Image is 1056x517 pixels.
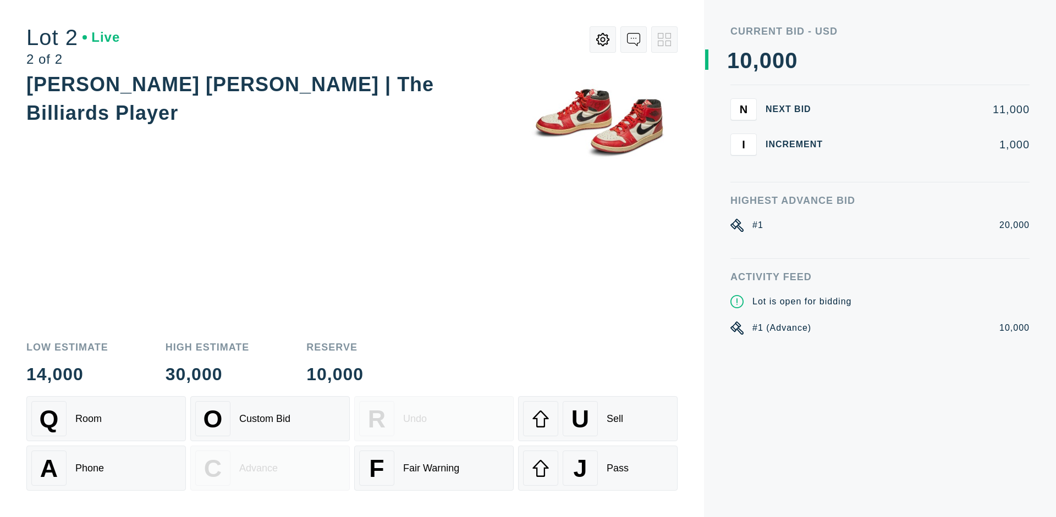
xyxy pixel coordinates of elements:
[403,463,459,474] div: Fair Warning
[518,396,678,441] button: USell
[82,31,120,44] div: Live
[740,49,752,71] div: 0
[766,140,832,149] div: Increment
[354,446,514,491] button: FFair Warning
[239,463,278,474] div: Advance
[75,413,102,425] div: Room
[26,73,434,124] div: [PERSON_NAME] [PERSON_NAME] | The Billiards Player
[730,272,1030,282] div: Activity Feed
[166,342,250,352] div: High Estimate
[166,365,250,383] div: 30,000
[573,454,587,482] span: J
[26,53,120,66] div: 2 of 2
[369,454,384,482] span: F
[752,321,811,335] div: #1 (Advance)
[840,139,1030,150] div: 1,000
[26,26,120,48] div: Lot 2
[190,446,350,491] button: CAdvance
[518,446,678,491] button: JPass
[840,104,1030,115] div: 11,000
[204,405,223,433] span: O
[354,396,514,441] button: RUndo
[190,396,350,441] button: OCustom Bid
[742,138,745,151] span: I
[730,134,757,155] button: I
[40,405,59,433] span: Q
[403,413,427,425] div: Undo
[752,219,763,232] div: #1
[26,396,186,441] button: QRoom
[999,219,1030,232] div: 20,000
[785,49,798,71] div: 0
[306,342,364,352] div: Reserve
[75,463,104,474] div: Phone
[999,321,1030,335] div: 10,000
[40,454,58,482] span: A
[607,413,623,425] div: Sell
[760,49,772,71] div: 0
[772,49,785,71] div: 0
[26,342,108,352] div: Low Estimate
[730,26,1030,36] div: Current Bid - USD
[730,196,1030,205] div: Highest Advance Bid
[26,446,186,491] button: APhone
[239,413,290,425] div: Custom Bid
[727,49,740,71] div: 1
[26,365,108,383] div: 14,000
[368,405,386,433] span: R
[753,49,760,269] div: ,
[766,105,832,114] div: Next Bid
[607,463,629,474] div: Pass
[740,103,747,115] span: N
[752,295,851,308] div: Lot is open for bidding
[204,454,222,482] span: C
[571,405,589,433] span: U
[730,98,757,120] button: N
[306,365,364,383] div: 10,000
